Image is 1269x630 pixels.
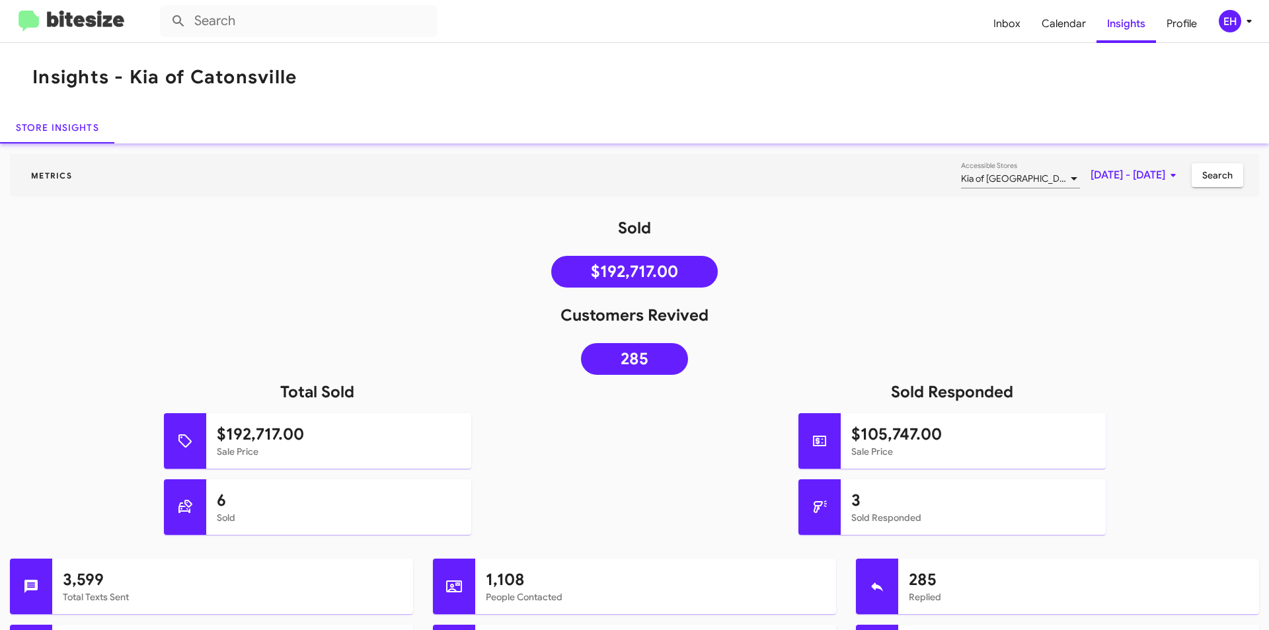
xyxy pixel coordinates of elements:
[851,511,1095,524] mat-card-subtitle: Sold Responded
[851,490,1095,511] h1: 3
[1219,10,1241,32] div: EH
[1096,5,1156,43] a: Insights
[591,265,678,278] span: $192,717.00
[1202,163,1233,187] span: Search
[486,590,826,604] mat-card-subtitle: People Contacted
[1031,5,1096,43] a: Calendar
[20,171,83,180] span: Metrics
[1091,163,1181,187] span: [DATE] - [DATE]
[983,5,1031,43] a: Inbox
[1080,163,1192,187] button: [DATE] - [DATE]
[63,590,403,604] mat-card-subtitle: Total Texts Sent
[909,590,1249,604] mat-card-subtitle: Replied
[217,511,461,524] mat-card-subtitle: Sold
[909,569,1249,590] h1: 285
[217,424,461,445] h1: $192,717.00
[621,352,648,366] span: 285
[486,569,826,590] h1: 1,108
[32,67,297,88] h1: Insights - Kia of Catonsville
[217,490,461,511] h1: 6
[1208,10,1254,32] button: EH
[961,173,1077,184] span: Kia of [GEOGRAPHIC_DATA]
[634,381,1269,403] h1: Sold Responded
[63,569,403,590] h1: 3,599
[217,445,461,458] mat-card-subtitle: Sale Price
[1156,5,1208,43] a: Profile
[851,445,1095,458] mat-card-subtitle: Sale Price
[160,5,438,37] input: Search
[1192,163,1243,187] button: Search
[851,424,1095,445] h1: $105,747.00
